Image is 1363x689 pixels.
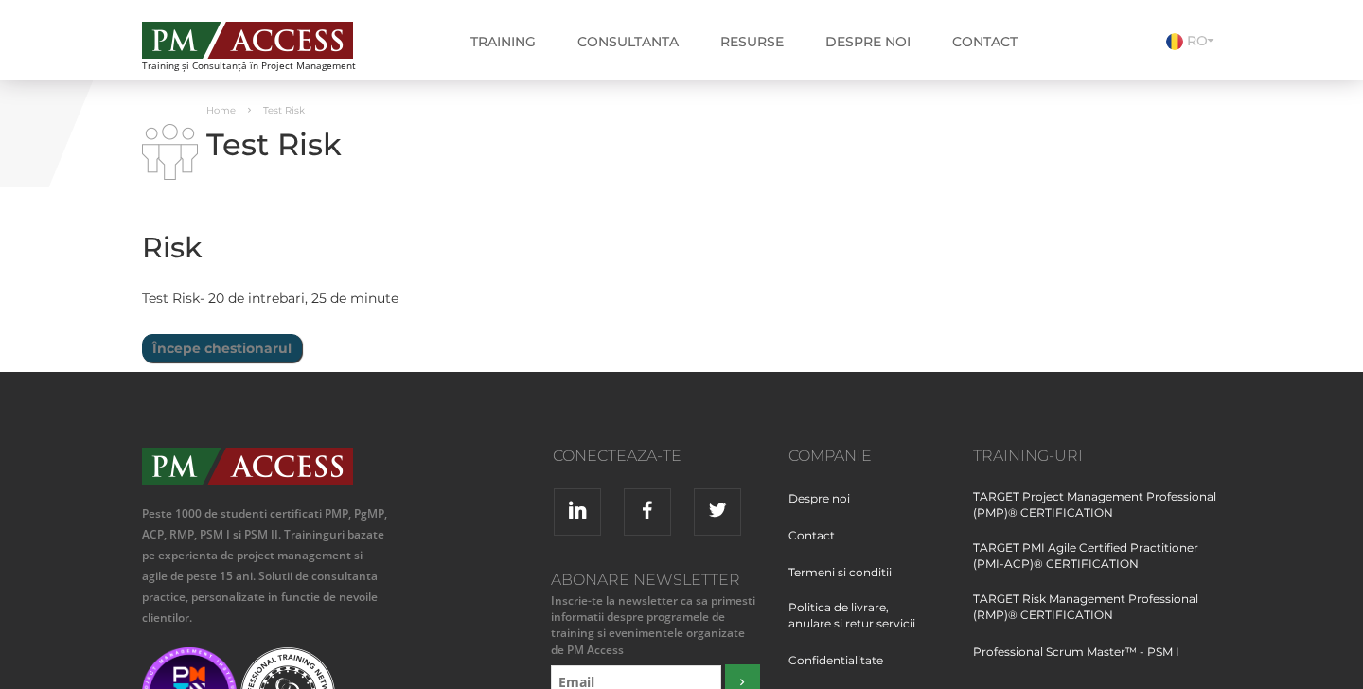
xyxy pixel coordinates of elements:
[811,23,925,61] a: Despre noi
[788,599,945,650] a: Politica de livrare, anulare si retur servicii
[1166,33,1183,50] img: Romana
[788,527,849,562] a: Contact
[788,448,945,465] h3: Companie
[263,104,305,116] span: Test Risk
[206,104,236,116] a: Home
[788,490,864,525] a: Despre noi
[142,61,391,71] span: Training și Consultanță în Project Management
[419,448,681,465] h3: Conecteaza-te
[788,652,897,687] a: Confidentialitate
[973,448,1222,465] h3: Training-uri
[546,592,760,658] small: Inscrie-te la newsletter ca sa primesti informatii despre programele de training si evenimentele ...
[973,488,1222,539] a: TARGET Project Management Professional (PMP)® CERTIFICATION
[788,564,906,599] a: Termeni si conditii
[142,124,198,180] img: i-02.png
[973,591,1222,642] a: TARGET Risk Management Professional (RMP)® CERTIFICATION
[456,23,550,61] a: Training
[142,128,852,161] h1: Test Risk
[142,334,302,362] input: Începe chestionarul
[142,16,391,71] a: Training și Consultanță în Project Management
[1166,32,1221,49] a: RO
[706,23,798,61] a: Resurse
[142,287,852,310] p: Test Risk- 20 de intrebari, 25 de minute
[973,644,1179,679] a: Professional Scrum Master™ - PSM I
[563,23,693,61] a: Consultanta
[938,23,1032,61] a: Contact
[142,503,391,628] p: Peste 1000 de studenti certificati PMP, PgMP, ACP, RMP, PSM I si PSM II. Traininguri bazate pe ex...
[142,448,353,485] img: PMAccess
[142,232,852,263] h2: Risk
[973,539,1222,591] a: TARGET PMI Agile Certified Practitioner (PMI-ACP)® CERTIFICATION
[142,22,353,59] img: PM ACCESS - Echipa traineri si consultanti certificati PMP: Narciss Popescu, Mihai Olaru, Monica ...
[546,572,760,589] h3: Abonare Newsletter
